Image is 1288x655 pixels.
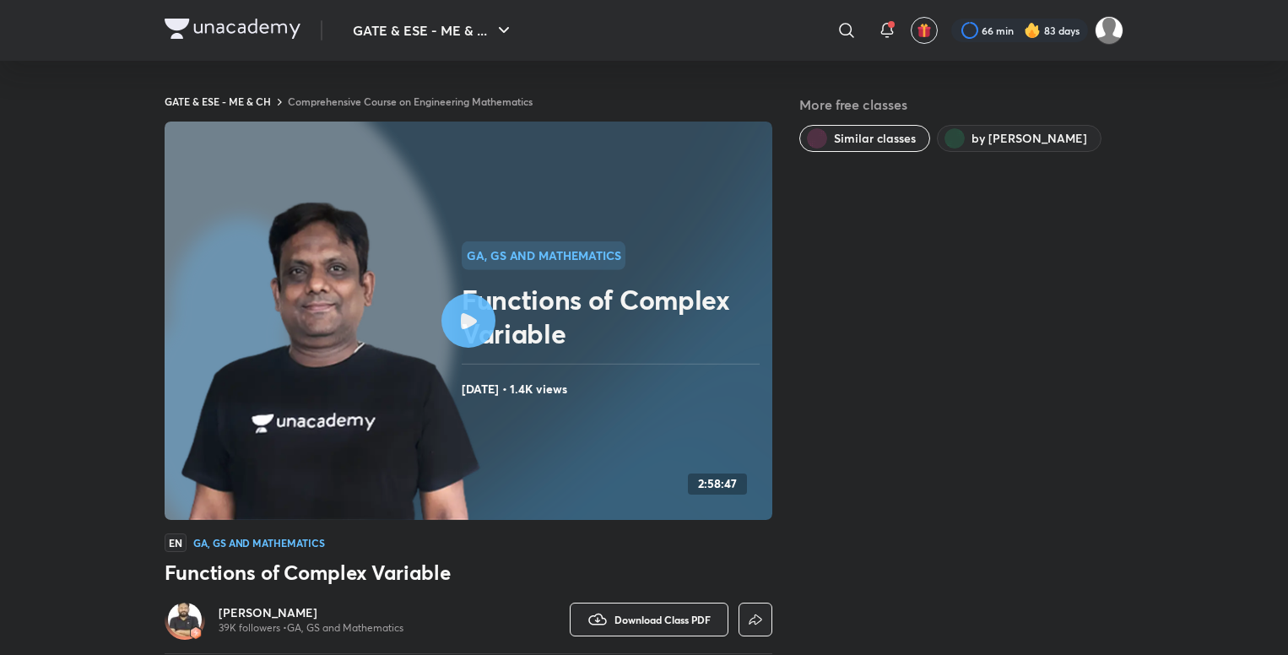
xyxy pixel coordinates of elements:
h2: Functions of Complex Variable [462,283,766,350]
span: Download Class PDF [614,613,711,626]
h3: Functions of Complex Variable [165,559,772,586]
h4: GA, GS and Mathematics [193,538,325,548]
p: 39K followers • GA, GS and Mathematics [219,621,403,635]
img: badge [190,627,202,639]
span: Similar classes [834,130,916,147]
img: Nandan [1095,16,1123,45]
img: Company Logo [165,19,300,39]
a: [PERSON_NAME] [219,604,403,621]
button: Similar classes [799,125,930,152]
img: avatar [917,23,932,38]
h4: 2:58:47 [698,477,737,491]
img: Avatar [168,603,202,636]
a: GATE & ESE - ME & CH [165,95,271,108]
img: streak [1024,22,1041,39]
a: Company Logo [165,19,300,43]
span: EN [165,533,187,552]
h4: [DATE] • 1.4K views [462,378,766,400]
button: Download Class PDF [570,603,728,636]
button: GATE & ESE - ME & ... [343,14,524,47]
a: Avatarbadge [165,599,205,640]
button: by Praveen Kulkarni [937,125,1101,152]
span: by Praveen Kulkarni [971,130,1087,147]
button: avatar [911,17,938,44]
a: Comprehensive Course on Engineering Mathematics [288,95,533,108]
h5: More free classes [799,95,1123,115]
